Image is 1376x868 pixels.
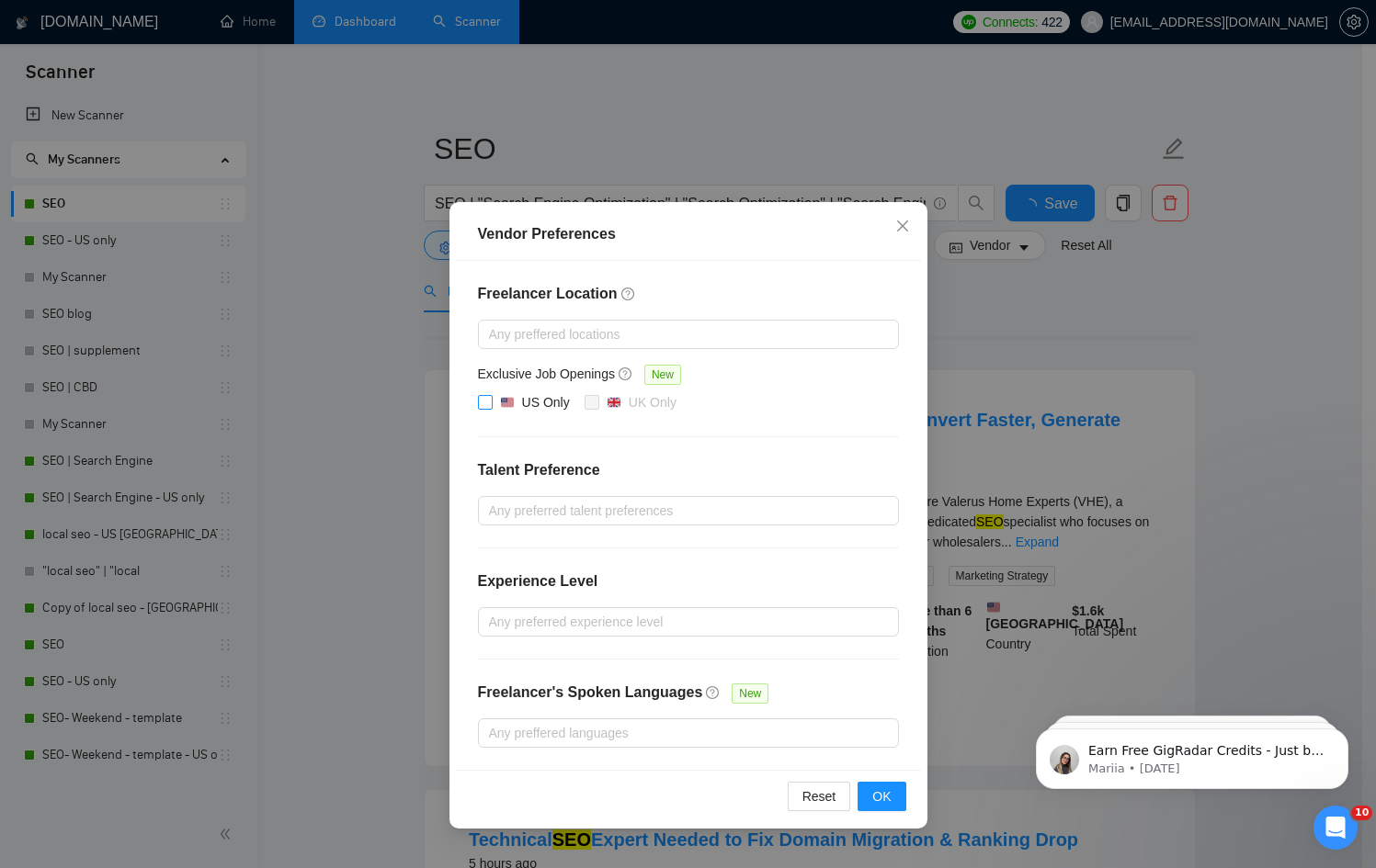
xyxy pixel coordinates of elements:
[872,786,891,806] span: OK
[629,392,677,412] div: UK Only
[1313,806,1358,850] iframe: Intercom live chat
[732,683,768,704] span: New
[478,682,703,704] h4: Freelancer's Spoken Languages
[878,202,927,252] button: Close
[802,786,836,806] span: Reset
[478,223,899,245] div: Vendor Preferences
[478,364,615,384] h5: Exclusive Job Openings
[1351,806,1372,820] span: 10
[858,782,905,811] button: OK
[621,287,636,301] span: question-circle
[644,365,681,385] span: New
[608,396,620,409] img: 🇬🇧
[478,459,899,481] h4: Talent Preference
[706,685,721,700] span: question-circle
[1008,690,1376,818] iframe: Intercom notifications message
[478,283,899,305] h4: Freelancer Location
[619,366,633,381] span: question-circle
[501,396,514,409] img: 🇺🇸
[788,782,851,811] button: Reset
[895,219,910,233] span: close
[522,392,570,412] div: US Only
[478,570,598,592] h4: Experience Level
